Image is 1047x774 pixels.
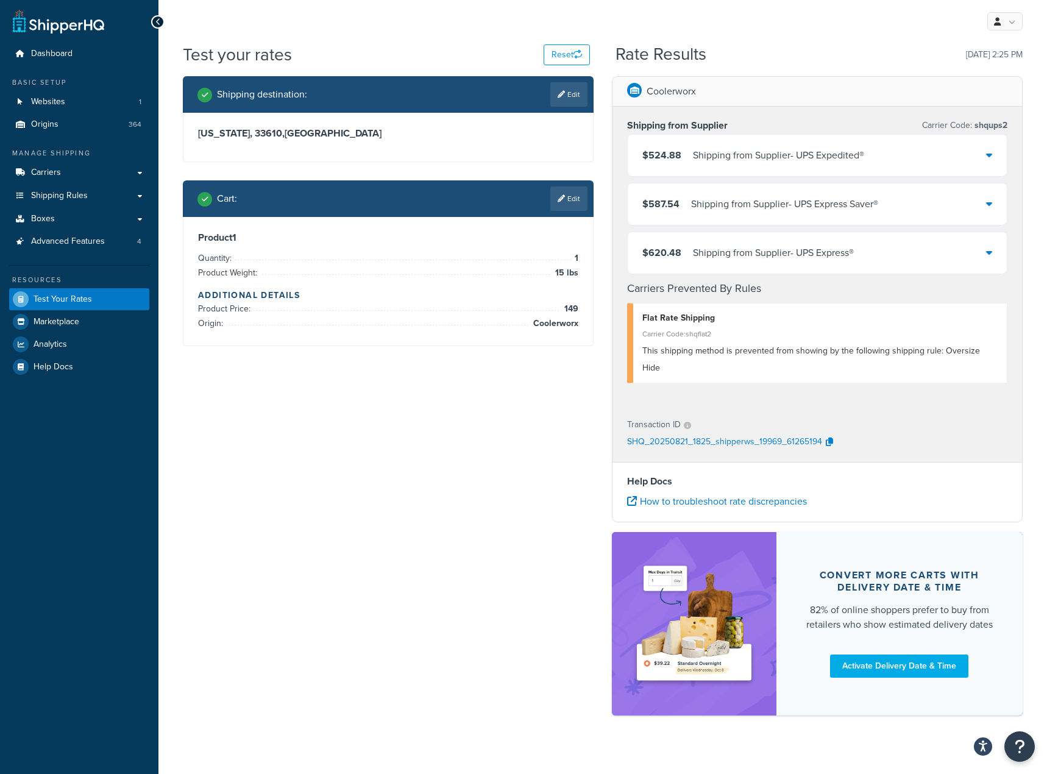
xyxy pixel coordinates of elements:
img: feature-image-ddt-36eae7f7280da8017bfb280eaccd9c446f90b1fe08728e4019434db127062ab4.png [630,550,758,697]
a: Advanced Features4 [9,230,149,253]
h3: Product 1 [198,232,578,244]
span: Websites [31,97,65,107]
span: Help Docs [34,362,73,372]
a: Carriers [9,162,149,184]
div: Shipping from Supplier - UPS Express® [693,244,854,261]
h4: Additional Details [198,289,578,302]
h3: [US_STATE], 33610 , [GEOGRAPHIC_DATA] [198,127,578,140]
span: 364 [129,119,141,130]
div: Shipping from Supplier - UPS Express Saver® [691,196,878,213]
a: Edit [550,186,587,211]
span: Origins [31,119,59,130]
div: Flat Rate Shipping [642,310,998,327]
div: Carrier Code: shqflat2 [642,325,998,343]
span: Origin: [198,317,226,330]
span: Analytics [34,339,67,350]
span: 4 [137,236,141,247]
a: Help Docs [9,356,149,378]
h2: Cart : [217,193,237,204]
span: Product Weight: [198,266,260,279]
h2: Rate Results [616,45,706,64]
span: Product Price: [198,302,254,315]
div: Shipping from Supplier - UPS Expedited® [693,147,864,164]
div: 82% of online shoppers prefer to buy from retailers who show estimated delivery dates [806,603,993,632]
div: Resources [9,275,149,285]
p: SHQ_20250821_1825_shipperws_19969_61265194 [627,433,822,452]
a: Origins364 [9,113,149,136]
li: Advanced Features [9,230,149,253]
p: Coolerworx [647,83,696,100]
li: Origins [9,113,149,136]
a: Dashboard [9,43,149,65]
span: 15 lbs [552,266,578,280]
a: Marketplace [9,311,149,333]
a: How to troubleshoot rate discrepancies [627,494,807,508]
p: [DATE] 2:25 PM [966,46,1023,63]
li: Websites [9,91,149,113]
span: This shipping method is prevented from showing by the following shipping rule: Oversize Hide [642,344,980,374]
p: Transaction ID [627,416,681,433]
span: $524.88 [642,148,681,162]
span: Dashboard [31,49,73,59]
span: 1 [139,97,141,107]
button: Open Resource Center [1004,731,1035,762]
div: Manage Shipping [9,148,149,158]
a: Analytics [9,333,149,355]
div: Basic Setup [9,77,149,88]
button: Reset [544,44,590,65]
a: Boxes [9,208,149,230]
p: Carrier Code: [922,117,1007,134]
span: shqups2 [972,119,1007,132]
span: Boxes [31,214,55,224]
span: Carriers [31,168,61,178]
a: Websites1 [9,91,149,113]
a: Edit [550,82,587,107]
span: Marketplace [34,317,79,327]
span: 149 [561,302,578,316]
h2: Shipping destination : [217,89,307,100]
span: $587.54 [642,197,680,211]
h4: Help Docs [627,474,1007,489]
h1: Test your rates [183,43,292,66]
span: Quantity: [198,252,235,265]
a: Activate Delivery Date & Time [830,655,968,678]
h4: Carriers Prevented By Rules [627,280,1007,297]
span: Shipping Rules [31,191,88,201]
h3: Shipping from Supplier [627,119,728,132]
a: Shipping Rules [9,185,149,207]
span: Coolerworx [530,316,578,331]
span: 1 [572,251,578,266]
a: Test Your Rates [9,288,149,310]
span: Test Your Rates [34,294,92,305]
span: Advanced Features [31,236,105,247]
div: Convert more carts with delivery date & time [806,569,993,594]
span: $620.48 [642,246,681,260]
